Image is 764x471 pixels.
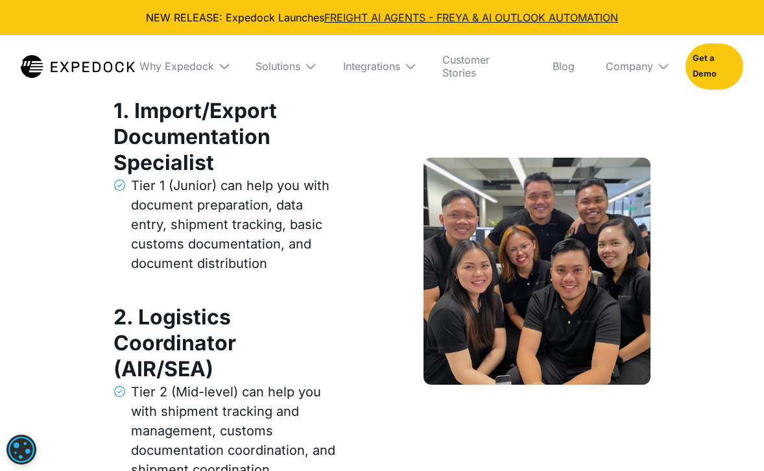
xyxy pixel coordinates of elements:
div: Solutions [256,60,300,73]
div: Solutions [245,35,322,97]
div: NEW RELEASE: Expedock Launches [10,10,754,25]
div: Integrations [343,60,400,73]
div: Company [595,35,675,97]
iframe: Chat Widget [699,409,764,471]
div: Why Expedock [129,35,234,97]
a: Get a Demo [686,43,743,89]
div: Why Expedock [139,60,214,73]
a: FREIGHT AI AGENTS - FREYA & AI OUTLOOK AUTOMATION [324,11,618,24]
a: Customer Stories [432,35,532,97]
a: Blog [542,35,585,97]
div: Company [606,60,653,73]
strong: 2. Logistics Coordinator (AIR/SEA) [113,304,236,381]
div: Tier 1 (Junior) can help you with document preparation, data entry, shipment tracking, basic cust... [131,176,340,273]
strong: 1. Import/Export Documentation Specialist [113,98,277,175]
div: Integrations [333,35,422,97]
